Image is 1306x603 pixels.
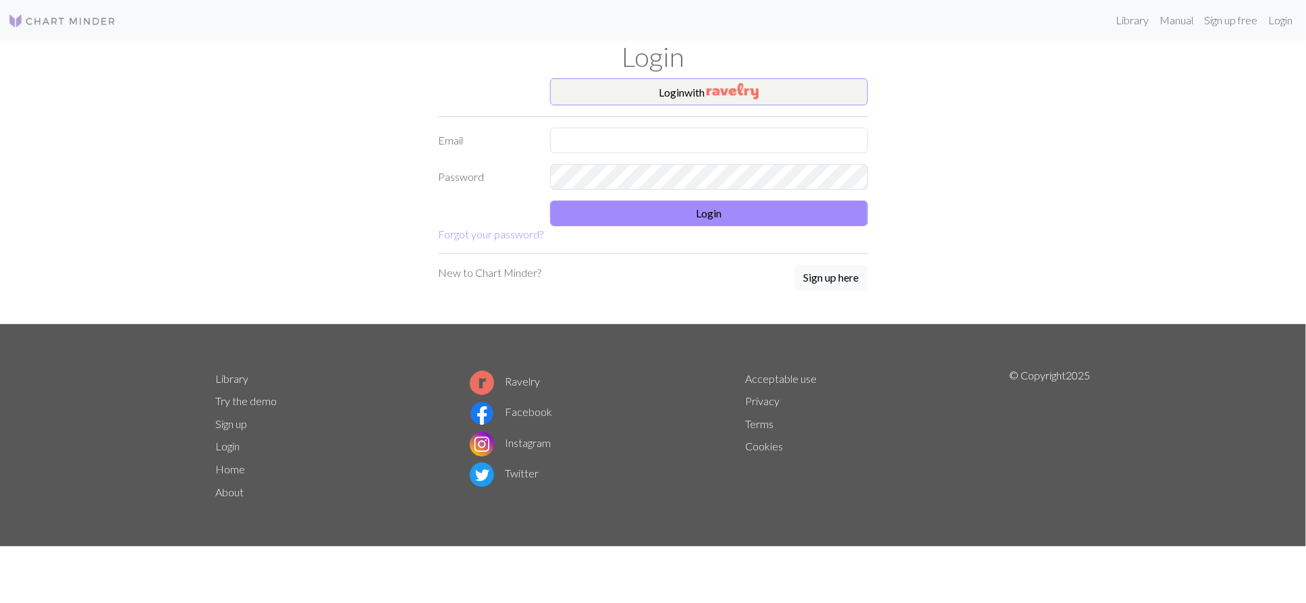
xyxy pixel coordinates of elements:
a: Sign up [216,417,248,430]
button: Sign up here [795,265,868,290]
a: Try the demo [216,394,277,407]
a: Privacy [745,394,780,407]
a: Login [216,440,240,452]
a: Forgot your password? [439,228,544,240]
a: Facebook [470,405,552,418]
a: Login [1263,7,1298,34]
a: Cookies [745,440,783,452]
img: Instagram logo [470,432,494,456]
a: Library [1110,7,1154,34]
a: Ravelry [470,375,540,388]
a: Twitter [470,467,539,479]
p: New to Chart Minder? [439,265,542,281]
button: Login [550,201,868,226]
a: Terms [745,417,773,430]
button: Loginwith [550,78,868,105]
a: Sign up free [1199,7,1263,34]
img: Ravelry logo [470,371,494,395]
a: Acceptable use [745,372,817,385]
p: © Copyright 2025 [1009,367,1090,504]
a: Home [216,463,246,475]
img: Ravelry [707,83,759,99]
label: Password [431,164,542,190]
a: Instagram [470,436,551,449]
a: Sign up here [795,265,868,292]
img: Logo [8,13,116,29]
a: Manual [1154,7,1199,34]
a: About [216,486,244,498]
img: Facebook logo [470,401,494,425]
a: Library [216,372,249,385]
h1: Login [208,41,1099,73]
label: Email [431,128,542,153]
img: Twitter logo [470,463,494,487]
